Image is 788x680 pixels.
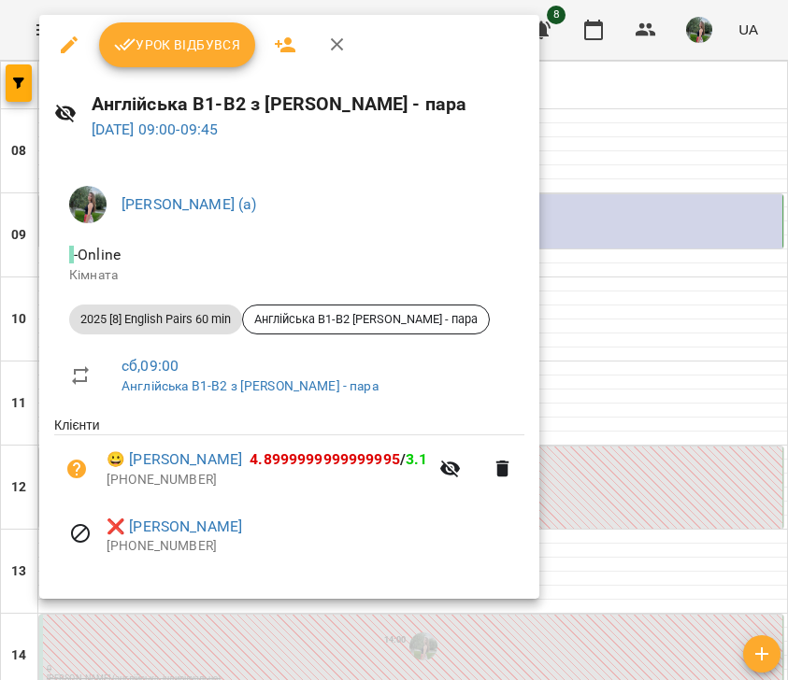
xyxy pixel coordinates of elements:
[69,266,509,285] p: Кімната
[107,448,242,471] a: 😀 [PERSON_NAME]
[122,378,379,393] a: Англійська В1-В2 з [PERSON_NAME] - пара
[69,246,124,263] span: - Online
[69,522,92,545] svg: Візит скасовано
[122,357,179,375] a: сб , 09:00
[69,186,107,223] img: c0e52ca214e23f1dcb7d1c5ba6b1c1a3.jpeg
[406,450,427,468] span: 3.1
[69,311,242,328] span: 2025 [8] English Pairs 60 min
[92,120,219,138] a: [DATE] 09:00-09:45
[122,195,257,213] a: [PERSON_NAME] (а)
[92,90,525,119] h6: Англійська В1-В2 з [PERSON_NAME] - пара
[114,34,241,56] span: Урок відбувся
[250,450,400,468] span: 4.8999999999999995
[99,22,256,67] button: Урок відбувся
[242,305,490,334] div: Англійська В1-В2 [PERSON_NAME] - пара
[54,416,524,575] ul: Клієнти
[107,471,428,489] p: [PHONE_NUMBER]
[54,446,99,491] button: Візит ще не сплачено. Додати оплату?
[250,450,427,468] b: /
[107,537,524,556] p: [PHONE_NUMBER]
[243,311,489,328] span: Англійська В1-В2 [PERSON_NAME] - пара
[107,516,242,538] a: ❌ [PERSON_NAME]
